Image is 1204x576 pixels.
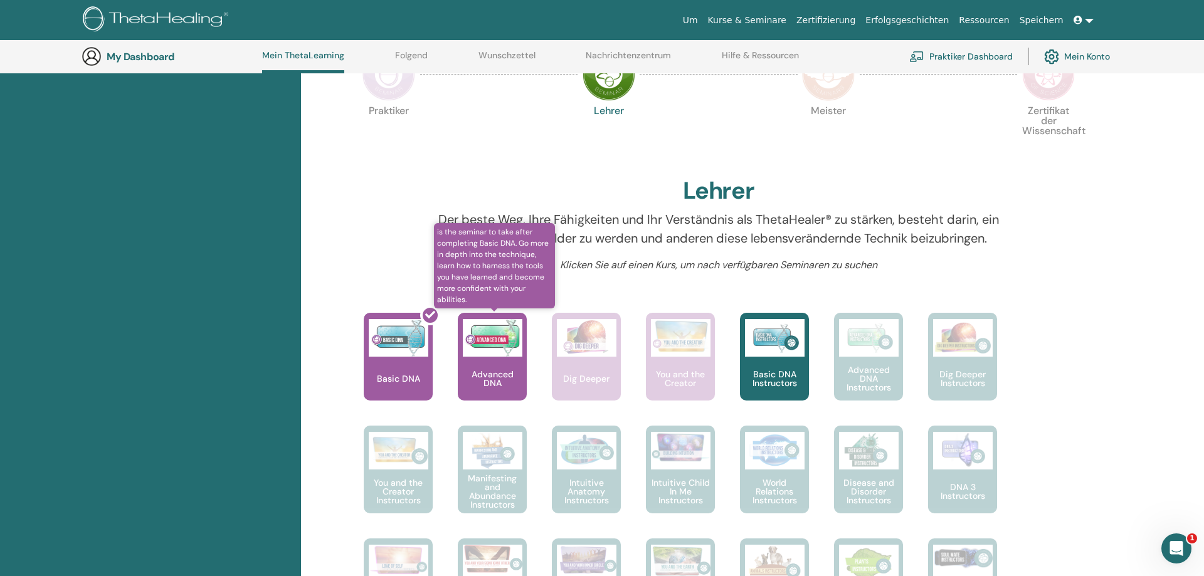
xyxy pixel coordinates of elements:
h3: My Dashboard [107,51,232,63]
img: You and Your Inner Circle Instructors [557,545,616,575]
a: Speichern [1015,9,1069,32]
a: Dig Deeper Instructors Dig Deeper Instructors [928,313,997,426]
p: You and the Creator Instructors [364,478,433,505]
span: 1 [1187,533,1197,543]
img: Basic DNA Instructors [745,319,805,357]
img: Advanced DNA Instructors [839,319,899,357]
a: Ressourcen [954,9,1014,32]
a: Kurse & Seminare [703,9,791,32]
iframe: Intercom live chat [1161,533,1191,563]
p: Zertifikat der Wissenschaft [1022,106,1075,159]
img: You and the Creator Instructors [369,432,428,469]
img: Master [802,48,855,101]
img: Dig Deeper [557,319,616,357]
a: Erfolgsgeschichten [860,9,954,32]
a: DNA 3 Instructors DNA 3 Instructors [928,426,997,538]
p: Meister [802,106,855,159]
img: Manifesting and Abundance Instructors [463,432,522,469]
img: Basic DNA [369,319,428,357]
a: Mein Konto [1044,43,1110,70]
a: Folgend [395,50,428,70]
a: Basic DNA Instructors Basic DNA Instructors [740,313,809,426]
p: Manifesting and Abundance Instructors [458,474,527,509]
h2: Lehrer [683,177,755,206]
p: World Relations Instructors [740,478,809,505]
img: Love of Self Instructors [369,545,428,575]
p: Dig Deeper [558,374,615,383]
img: Disease and Disorder Instructors [839,432,899,469]
a: Nachrichtenzentrum [586,50,671,70]
a: Manifesting and Abundance Instructors Manifesting and Abundance Instructors [458,426,527,538]
a: Intuitive Anatomy Instructors Intuitive Anatomy Instructors [552,426,621,538]
img: chalkboard-teacher.svg [909,51,924,62]
a: Disease and Disorder Instructors Disease and Disorder Instructors [834,426,903,538]
a: You and the Creator Instructors You and the Creator Instructors [364,426,433,538]
img: Instructor [583,48,635,101]
img: Certificate of Science [1022,48,1075,101]
a: is the seminar to take after completing Basic DNA. Go more in depth into the technique, learn how... [458,313,527,426]
img: You and the Creator [651,319,710,353]
p: Der beste Weg, Ihre Fähigkeiten und Ihr Verständnis als ThetaHealer® zu stärken, besteht darin, e... [420,210,1018,248]
p: Klicken Sie auf einen Kurs, um nach verfügbaren Seminaren zu suchen [420,258,1018,273]
img: DNA 3 Instructors [933,432,993,469]
img: Advanced DNA [463,319,522,357]
a: Dig Deeper Dig Deeper [552,313,621,426]
img: World Relations Instructors [745,432,805,469]
img: Soul Mate Instructors [933,545,993,571]
a: Zertifizierung [791,9,860,32]
img: Intuitive Anatomy Instructors [557,432,616,469]
img: cog.svg [1044,46,1059,67]
p: You and the Creator [646,370,715,387]
span: is the seminar to take after completing Basic DNA. Go more in depth into the technique, learn how... [434,223,555,308]
p: Lehrer [583,106,635,159]
a: Wunschzettel [478,50,536,70]
a: Advanced DNA Instructors Advanced DNA Instructors [834,313,903,426]
p: DNA 3 Instructors [928,483,997,500]
a: World Relations Instructors World Relations Instructors [740,426,809,538]
img: Intuitive Child In Me Instructors [651,432,710,463]
p: Praktiker [362,106,415,159]
p: Advanced DNA [458,370,527,387]
p: Advanced DNA Instructors [834,365,903,392]
a: Um [678,9,703,32]
img: generic-user-icon.jpg [82,46,102,66]
p: Disease and Disorder Instructors [834,478,903,505]
a: Intuitive Child In Me Instructors Intuitive Child In Me Instructors [646,426,715,538]
a: Praktiker Dashboard [909,43,1013,70]
img: Dig Deeper Instructors [933,319,993,357]
a: Mein ThetaLearning [262,50,344,73]
a: You and the Creator You and the Creator [646,313,715,426]
img: Practitioner [362,48,415,101]
p: Intuitive Anatomy Instructors [552,478,621,505]
p: Intuitive Child In Me Instructors [646,478,715,505]
a: Basic DNA Basic DNA [364,313,433,426]
p: Dig Deeper Instructors [928,370,997,387]
img: logo.png [83,6,233,34]
p: Basic DNA Instructors [740,370,809,387]
img: You and Your Significant Other Instructors [463,545,522,573]
a: Hilfe & Ressourcen [722,50,799,70]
